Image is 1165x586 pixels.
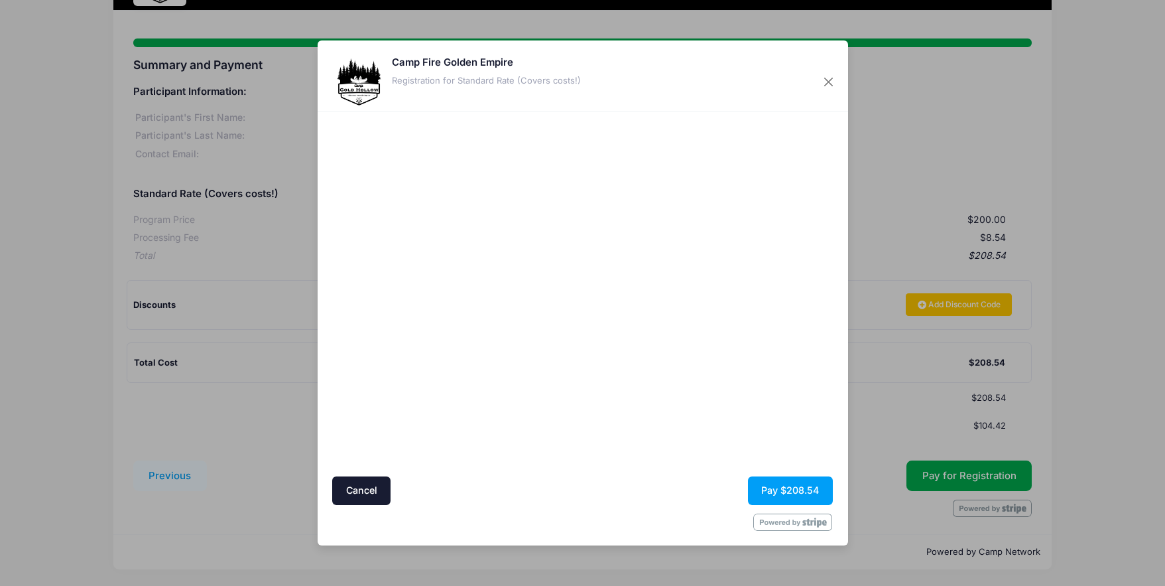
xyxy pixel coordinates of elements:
button: Pay $208.54 [748,476,833,505]
h5: Camp Fire Golden Empire [392,55,581,70]
iframe: Secure payment input frame [586,115,835,408]
iframe: Google autocomplete suggestions dropdown list [330,261,579,264]
button: Close [816,70,840,94]
div: Registration for Standard Rate (Covers costs!) [392,74,581,88]
button: Cancel [332,476,391,505]
iframe: Secure address input frame [330,115,579,473]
